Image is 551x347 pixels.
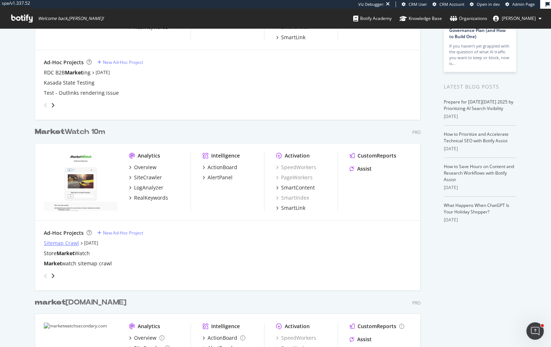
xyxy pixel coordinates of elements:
[444,113,517,120] div: [DATE]
[444,184,517,191] div: [DATE]
[505,1,535,7] a: Admin Page
[38,16,104,21] span: Welcome back, [PERSON_NAME] !
[50,272,55,279] div: angle-right
[134,174,162,181] div: SiteCrawler
[444,217,517,223] div: [DATE]
[444,202,509,215] a: What Happens When ChatGPT Is Your Holiday Shopper?
[444,131,509,144] a: How to Prioritize and Accelerate Technical SEO with Botify Assist
[444,83,517,91] div: Latest Blog Posts
[281,204,305,212] div: SmartLink
[35,297,129,308] a: market[DOMAIN_NAME]
[409,1,427,7] span: CRM User
[444,163,514,183] a: How to Save Hours on Content and Research Workflows with Botify Assist
[129,334,164,342] a: Overview
[44,250,90,257] div: Store Watch
[276,164,316,171] div: SpeedWorkers
[449,21,506,40] a: Why You Need an AI Bot Governance Plan (and How to Build One)
[439,1,464,7] span: CRM Account
[44,229,84,237] div: Ad-Hoc Projects
[276,34,305,41] a: SmartLink
[353,9,392,28] a: Botify Academy
[44,59,84,66] div: Ad-Hoc Projects
[276,204,305,212] a: SmartLink
[65,69,83,76] b: Market
[211,323,240,330] div: Intelligence
[44,250,90,257] a: StoreMarketWatch
[450,9,487,28] a: Organizations
[134,184,163,191] div: LogAnalyzer
[134,334,156,342] div: Overview
[512,1,535,7] span: Admin Page
[35,297,126,308] div: [DOMAIN_NAME]
[134,194,168,201] div: RealKeywords
[129,174,162,181] a: SiteCrawler
[44,69,91,76] div: RDC B2B ing
[44,89,119,97] a: Test - Outlinks rendering issue
[208,164,237,171] div: ActionBoard
[103,59,143,65] div: New Ad-Hoc Project
[134,164,156,171] div: Overview
[44,240,79,247] a: Sitemap Crawl
[203,334,245,342] a: ActionBoard
[357,165,372,172] div: Assist
[103,230,143,236] div: New Ad-Hoc Project
[208,334,237,342] div: ActionBoard
[358,1,384,7] div: Viz Debugger:
[41,99,50,111] div: angle-left
[97,230,143,236] a: New Ad-Hoc Project
[50,102,55,109] div: angle-right
[444,146,517,152] div: [DATE]
[487,13,547,24] button: [PERSON_NAME]
[281,184,315,191] div: SmartContent
[502,15,536,21] span: kerry
[44,260,112,267] div: watch sitemap crawl
[276,174,313,181] a: PageWorkers
[276,184,315,191] a: SmartContent
[350,152,396,159] a: CustomReports
[444,99,513,111] a: Prepare for [DATE][DATE] 2025 by Prioritizing AI Search Visibility
[350,323,404,330] a: CustomReports
[281,34,305,41] div: SmartLink
[208,174,233,181] div: AlertPanel
[412,300,421,306] div: Pro
[138,152,160,159] div: Analytics
[450,15,487,22] div: Organizations
[526,322,544,340] iframe: Intercom live chat
[129,184,163,191] a: LogAnalyzer
[276,334,316,342] a: SpeedWorkers
[203,174,233,181] a: AlertPanel
[96,69,110,75] a: [DATE]
[35,127,108,137] a: MarketWatch 10m
[203,164,237,171] a: ActionBoard
[129,164,156,171] a: Overview
[57,250,75,257] b: Market
[358,152,396,159] div: CustomReports
[412,129,421,135] div: Pro
[138,323,160,330] div: Analytics
[129,194,168,201] a: RealKeywords
[449,43,511,66] div: If you haven’t yet grappled with the question of what AI traffic you want to keep or block, now is…
[285,152,310,159] div: Activation
[35,128,64,135] b: Market
[44,260,62,267] b: Market
[358,323,396,330] div: CustomReports
[44,79,95,86] a: Kasada State Testing
[97,59,143,65] a: New Ad-Hoc Project
[35,127,105,137] div: Watch 10m
[400,15,442,22] div: Knowledge Base
[211,152,240,159] div: Intelligence
[84,240,98,246] a: [DATE]
[276,194,309,201] a: SmartIndex
[285,323,310,330] div: Activation
[357,336,372,343] div: Assist
[35,299,66,306] b: market
[400,9,442,28] a: Knowledge Base
[44,69,91,76] a: RDC B2BMarketing
[433,1,464,7] a: CRM Account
